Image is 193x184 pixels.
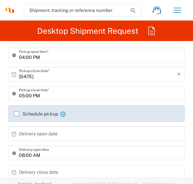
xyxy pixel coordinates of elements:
[177,69,181,79] i: ×
[37,26,138,35] h2: Desktop Shipment Request
[14,111,58,116] label: Schedule pickup
[24,4,131,17] input: Shipment, tracking or reference number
